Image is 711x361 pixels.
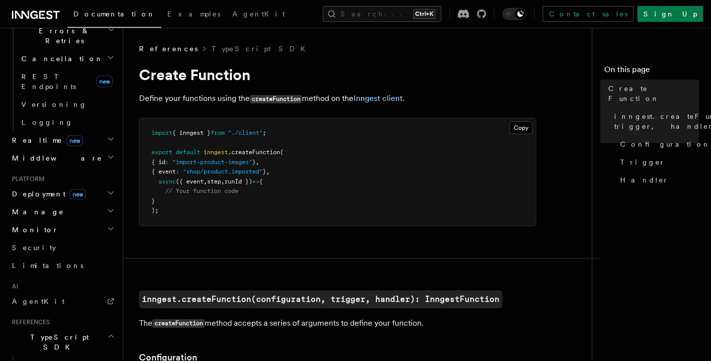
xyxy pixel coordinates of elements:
[616,171,699,189] a: Handler
[604,64,699,80] h4: On this page
[280,149,284,156] span: (
[8,221,117,239] button: Monitor
[8,257,117,274] a: Limitations
[176,178,204,185] span: ({ event
[224,178,252,185] span: runId })
[8,225,59,235] span: Monitor
[8,131,117,149] button: Realtimenew
[151,129,172,136] span: import
[17,26,108,46] span: Errors & Retries
[158,178,176,185] span: async
[604,80,699,107] a: Create Function
[228,129,263,136] span: "./client"
[616,135,699,153] a: Configuration
[21,118,73,126] span: Logging
[17,113,117,131] a: Logging
[17,22,117,50] button: Errors & Retries
[21,73,76,90] span: REST Endpoints
[151,149,172,156] span: export
[8,175,45,183] span: Platform
[211,129,224,136] span: from
[12,297,65,305] span: AgentKit
[12,262,83,270] span: Limitations
[151,207,158,214] span: );
[8,207,64,217] span: Manage
[176,168,179,175] span: :
[620,139,711,149] span: Configuration
[139,66,536,84] h1: Create Function
[221,178,224,185] span: ,
[176,149,200,156] span: default
[172,129,211,136] span: { inngest }
[17,68,117,95] a: REST Endpointsnew
[8,292,117,310] a: AgentKit
[354,93,403,103] a: Inngest client
[139,44,198,54] span: References
[96,76,113,88] span: new
[323,6,441,22] button: Search...Ctrl+K
[139,290,502,308] a: inngest.createFunction(configuration, trigger, handler): InngestFunction
[165,159,169,166] span: :
[17,95,117,113] a: Versioning
[151,159,165,166] span: { id
[212,44,311,54] a: TypeScript SDK
[250,95,302,103] code: createFunction
[263,168,266,175] span: }
[151,168,176,175] span: { event
[207,178,221,185] span: step
[161,3,226,27] a: Examples
[204,149,228,156] span: inngest
[67,135,83,146] span: new
[263,129,266,136] span: ;
[8,328,117,356] button: TypeScript SDK
[139,316,536,331] p: The method accepts a series of arguments to define your function.
[8,185,117,203] button: Deploymentnew
[172,159,252,166] span: "import-product-images"
[8,149,117,167] button: Middleware
[139,91,536,106] p: Define your functions using the method on the .
[73,10,155,18] span: Documentation
[167,10,220,18] span: Examples
[8,239,117,257] a: Security
[252,178,259,185] span: =>
[8,318,50,326] span: References
[259,178,263,185] span: {
[413,9,435,19] kbd: Ctrl+K
[8,135,83,145] span: Realtime
[509,121,533,134] button: Copy
[226,3,291,27] a: AgentKit
[252,159,256,166] span: }
[165,187,238,194] span: // Your function code
[228,149,280,156] span: .createFunction
[183,168,263,175] span: "shop/product.imported"
[8,203,117,221] button: Manage
[68,3,161,28] a: Documentation
[616,153,699,171] a: Trigger
[610,107,699,135] a: inngest.createFunction(configuration, trigger, handler): InngestFunction
[70,189,86,200] span: new
[12,244,56,252] span: Security
[266,168,270,175] span: ,
[543,6,634,22] a: Contact sales
[620,157,665,167] span: Trigger
[152,319,205,328] code: createFunction
[17,54,103,64] span: Cancellation
[204,178,207,185] span: ,
[502,8,526,20] button: Toggle dark mode
[232,10,285,18] span: AgentKit
[8,153,102,163] span: Middleware
[608,84,699,103] span: Create Function
[620,175,669,185] span: Handler
[256,159,259,166] span: ,
[8,282,18,290] span: AI
[17,50,117,68] button: Cancellation
[8,189,86,199] span: Deployment
[21,100,87,108] span: Versioning
[638,6,703,22] a: Sign Up
[8,332,107,352] span: TypeScript SDK
[151,197,155,204] span: }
